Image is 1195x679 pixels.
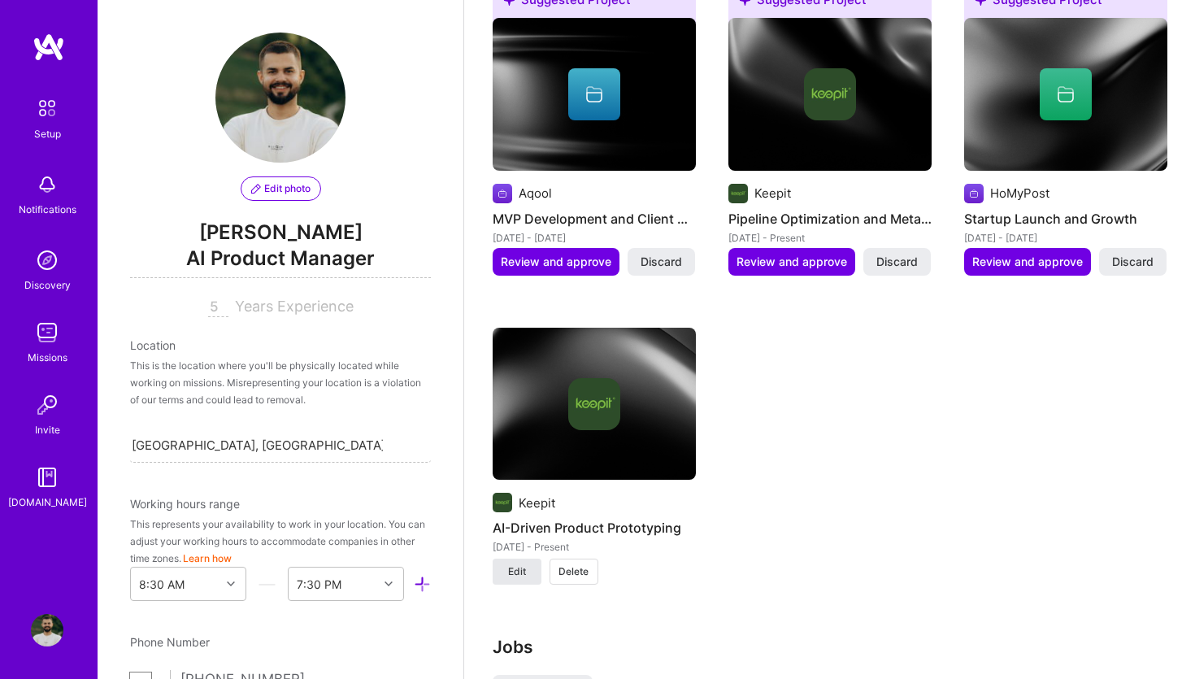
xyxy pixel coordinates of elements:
h3: Jobs [493,637,1151,657]
div: Discovery [24,276,71,294]
div: Setup [34,125,61,142]
span: Working hours range [130,497,240,511]
span: Edit [508,564,526,579]
div: Keepit [519,494,555,511]
div: This represents your availability to work in your location. You can adjust your working hours to ... [130,516,431,567]
img: User Avatar [215,33,345,163]
img: User Avatar [31,614,63,646]
i: icon Chevron [385,580,393,588]
div: Keepit [754,185,791,202]
span: Years Experience [235,298,354,315]
img: Company logo [493,493,512,512]
i: icon PencilPurple [251,184,261,194]
span: [PERSON_NAME] [130,220,431,245]
button: Review and approve [728,248,855,276]
button: Discard [628,248,695,276]
h4: AI-Driven Product Prototyping [493,517,696,538]
img: cover [493,18,696,171]
input: XX [208,298,228,317]
button: Review and approve [964,248,1091,276]
span: Discard [876,254,918,270]
span: Edit photo [251,181,311,196]
div: 8:30 AM [139,576,185,593]
div: Missions [28,349,67,366]
div: Aqool [519,185,552,202]
div: 7:30 PM [297,576,341,593]
img: Invite [31,389,63,421]
img: teamwork [31,316,63,349]
img: Company logo [568,378,620,430]
span: Discard [641,254,682,270]
span: Phone Number [130,635,210,649]
span: Review and approve [972,254,1083,270]
i: icon Chevron [227,580,235,588]
a: User Avatar [27,614,67,646]
button: Learn how [183,550,232,567]
span: Review and approve [737,254,847,270]
h4: Startup Launch and Growth [964,208,1167,229]
button: Edit photo [241,176,321,201]
div: Location [130,337,431,354]
span: Discard [1112,254,1154,270]
img: Company logo [804,68,856,120]
img: logo [33,33,65,62]
button: Discard [1099,248,1167,276]
img: Company logo [728,184,748,203]
h4: MVP Development and Client Onboarding [493,208,696,229]
button: Edit [493,559,541,585]
div: [DATE] - [DATE] [964,229,1167,246]
div: [DOMAIN_NAME] [8,494,87,511]
img: cover [493,328,696,481]
button: Review and approve [493,248,619,276]
img: setup [30,91,64,125]
img: bell [31,168,63,201]
img: cover [728,18,932,171]
img: discovery [31,244,63,276]
div: This is the location where you'll be physically located while working on missions. Misrepresentin... [130,357,431,408]
button: Discard [863,248,931,276]
div: HoMyPost [990,185,1049,202]
img: cover [964,18,1167,171]
span: Review and approve [501,254,611,270]
div: [DATE] - [DATE] [493,229,696,246]
div: [DATE] - Present [493,538,696,555]
div: Notifications [19,201,76,218]
div: Invite [35,421,60,438]
h4: Pipeline Optimization and Metadata Structuring [728,208,932,229]
i: icon HorizontalInLineDivider [259,576,276,593]
span: Delete [558,564,589,579]
img: Company logo [964,184,984,203]
button: Delete [550,559,598,585]
img: Company logo [493,184,512,203]
div: [DATE] - Present [728,229,932,246]
span: AI Product Manager [130,245,431,278]
img: guide book [31,461,63,494]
